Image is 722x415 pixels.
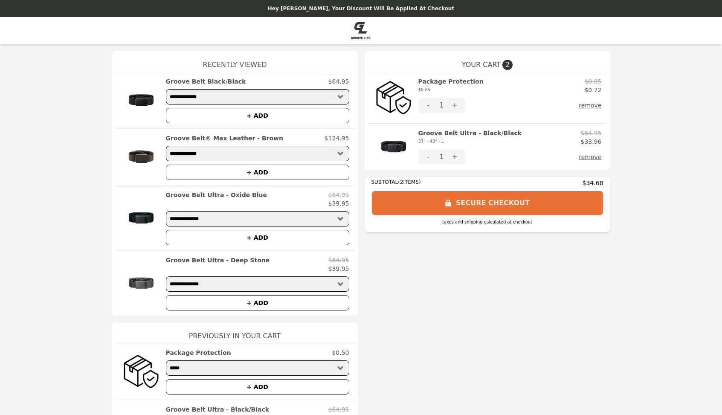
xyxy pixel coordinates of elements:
[502,60,513,70] span: 2
[418,98,439,113] button: -
[116,322,354,343] h1: Previously In Your Cart
[116,51,354,72] h1: Recently Viewed
[418,137,522,146] div: 37" - 40" - L
[584,86,601,94] p: $0.72
[328,405,349,414] p: $64.95
[584,77,601,86] p: $0.85
[121,77,162,123] img: Groove Belt Black/Black
[166,295,349,311] button: + ADD
[166,256,270,264] h2: Groove Belt Ultra - Deep Stone
[166,348,231,357] h2: Package Protection
[166,230,349,245] button: + ADD
[418,149,439,165] button: -
[418,86,484,94] div: $0.85
[166,276,349,292] select: Select a product variant
[121,348,162,395] img: Package Protection
[166,191,267,199] h2: Groove Belt Ultra - Oxide Blue
[121,191,162,245] img: Groove Belt Ultra - Oxide Blue
[445,98,465,113] button: +
[328,77,349,86] p: $64.95
[166,77,246,86] h2: Groove Belt Black/Black
[462,60,501,70] span: YOUR CART
[351,22,371,39] img: Brand Logo
[328,191,349,199] p: $64.95
[445,149,465,165] button: +
[328,264,349,273] p: $39.95
[583,179,603,187] span: $34.68
[166,146,349,161] select: Select a product variant
[332,348,349,357] p: $0.50
[166,405,270,414] h2: Groove Belt Ultra - Black/Black
[166,379,349,395] button: + ADD
[121,256,162,311] img: Groove Belt Ultra - Deep Stone
[166,89,349,104] select: Select a product variant
[5,5,717,12] p: Hey [PERSON_NAME], your discount will be applied at checkout
[418,77,484,94] h2: Package Protection
[325,134,349,142] p: $124.95
[166,108,349,123] button: + ADD
[328,199,349,208] p: $39.95
[581,129,602,137] p: $64.95
[439,98,445,113] div: 1
[418,129,522,146] h2: Groove Belt Ultra - Black/Black
[166,360,349,376] select: Select a product variant
[373,77,414,118] img: Package Protection
[371,179,398,185] span: SUBTOTAL
[579,149,601,165] button: remove
[371,219,603,225] div: taxes and shipping calculated at checkout
[166,165,349,180] button: + ADD
[398,179,420,185] span: ( 2 ITEMS)
[373,129,414,165] img: Groove Belt Ultra - Black/Black
[439,149,445,165] div: 1
[371,191,603,215] button: SECURE CHECKOUT
[579,98,601,113] button: remove
[166,211,349,226] select: Select a product variant
[328,256,349,264] p: $64.95
[166,134,284,142] h2: Groove Belt® Max Leather - Brown
[581,137,602,146] p: $33.96
[121,134,162,180] img: Groove Belt® Max Leather - Brown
